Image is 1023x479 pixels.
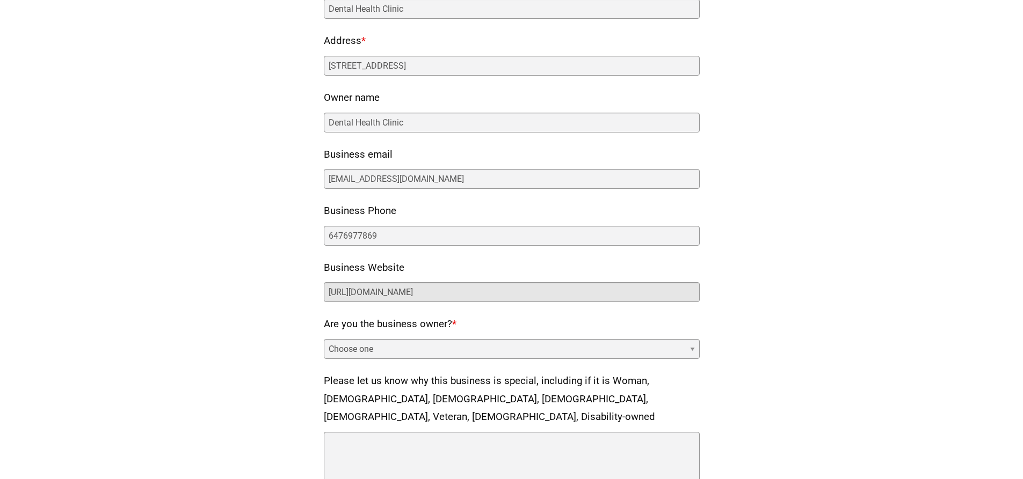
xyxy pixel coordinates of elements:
label: Please let us know why this business is special, including if it is Woman, [DEMOGRAPHIC_DATA], [D... [324,372,700,426]
label: Business email [324,146,393,164]
label: Owner name [324,89,380,107]
label: Address [324,32,366,50]
label: Business Website [324,259,404,277]
label: Are you the business owner? [324,315,456,334]
label: Business Phone [324,202,396,220]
